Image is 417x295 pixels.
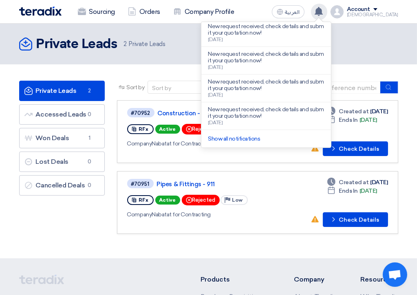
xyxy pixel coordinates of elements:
a: Accessed Leads0 [19,104,105,125]
span: [DATE] [208,64,223,70]
div: Sort by [152,84,171,92]
img: Teradix logo [19,7,62,16]
div: #70952 [131,110,150,116]
span: Ends In [339,116,358,124]
span: 0 [85,181,95,189]
span: 2 [85,87,95,95]
div: [DATE] [327,116,377,124]
span: Created at [339,178,368,187]
span: 1 [85,134,95,142]
span: Ends In [339,187,358,195]
div: Nabatat for Contracting [127,210,256,219]
div: Rejected [182,124,220,134]
h2: Private Leads [36,36,117,53]
a: Won Deals1 [19,128,105,148]
div: [DATE] [327,187,377,195]
a: Construction - 911 [158,110,256,117]
span: Active [155,125,180,134]
span: [DATE] [208,92,223,98]
span: Company [127,140,152,147]
button: Check Details [323,141,388,156]
span: [DATE] [208,37,223,42]
span: RFx [139,126,149,132]
span: RFx [139,197,149,203]
p: New request received, check details and submit your quotation now! [208,79,324,92]
span: [DATE] [208,120,223,125]
a: Orders [121,3,167,21]
div: [DEMOGRAPHIC_DATA] [347,13,398,17]
li: Resources [361,275,398,284]
div: #70951 [131,181,150,187]
li: Company [294,275,336,284]
span: Low [232,197,243,203]
a: Lost Deals0 [19,152,105,172]
span: Created at [339,107,368,116]
a: Cancelled Deals0 [19,175,105,196]
button: العربية [272,5,304,18]
p: New request received, check details and submit your quotation now! [208,106,324,119]
span: Active [155,196,180,205]
img: profile_test.png [331,5,344,18]
p: New request received, check details and submit your quotation now! [208,23,324,36]
a: Company Profile [167,3,241,21]
div: [DATE] [327,107,388,116]
p: New request received, check details and submit your quotation now! [208,51,324,64]
a: Sourcing [71,3,121,21]
a: Open chat [383,262,407,287]
span: 0 [85,110,95,119]
div: Nabatat for Contracting [127,139,257,148]
span: 2 [124,40,127,48]
span: Private Leads [124,40,165,49]
div: Rejected [182,195,220,205]
span: Sort by [127,83,145,92]
a: Show all notifications [208,135,260,142]
button: Check Details [323,212,388,227]
a: Pipes & Fittings - 911 [157,181,255,188]
div: Account [347,6,370,13]
div: [DATE] [327,178,388,187]
span: 0 [85,158,95,166]
li: Products [201,275,269,284]
span: Company [127,211,152,218]
span: العربية [285,9,300,15]
a: Private Leads2 [19,81,105,101]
